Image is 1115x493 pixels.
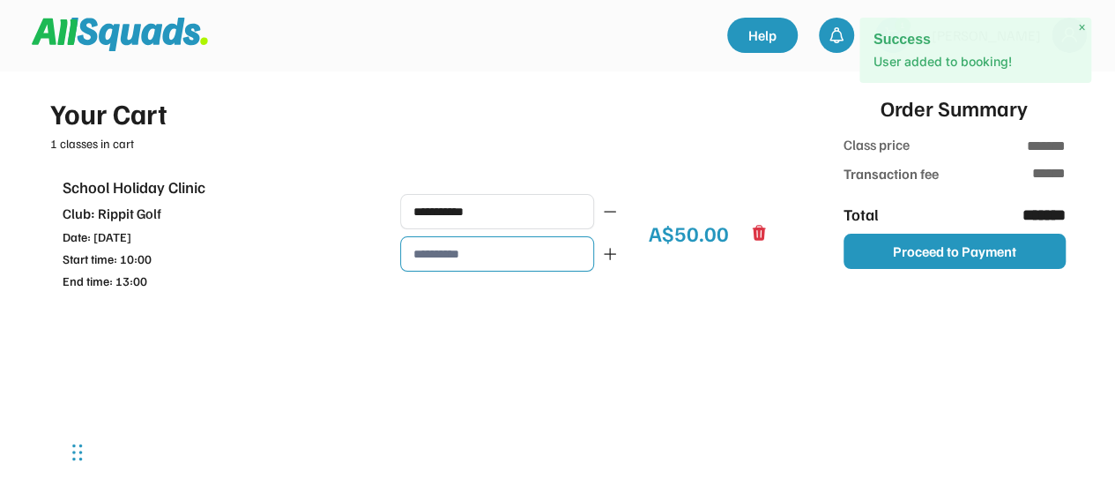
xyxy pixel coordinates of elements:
div: School Holiday Clinic [63,176,371,199]
div: A$50.00 [649,217,729,249]
div: Order Summary [881,92,1028,123]
h2: Success [873,32,1078,47]
div: Transaction fee [844,163,941,184]
div: End time: 13:00 [63,272,371,290]
div: Date: [DATE] [63,228,371,246]
div: Class price [844,134,941,158]
div: Your Cart [50,92,780,134]
p: User added to booking! [873,53,1078,71]
div: Total [844,203,941,227]
div: Club: Rippit Golf [63,203,371,224]
a: Help [727,18,798,53]
img: Squad%20Logo.svg [32,18,208,51]
div: Start time: 10:00 [63,250,371,268]
button: Proceed to Payment [844,234,1066,269]
span: × [1078,20,1085,35]
div: 1 classes in cart [50,134,780,153]
img: bell-03%20%281%29.svg [828,26,845,44]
